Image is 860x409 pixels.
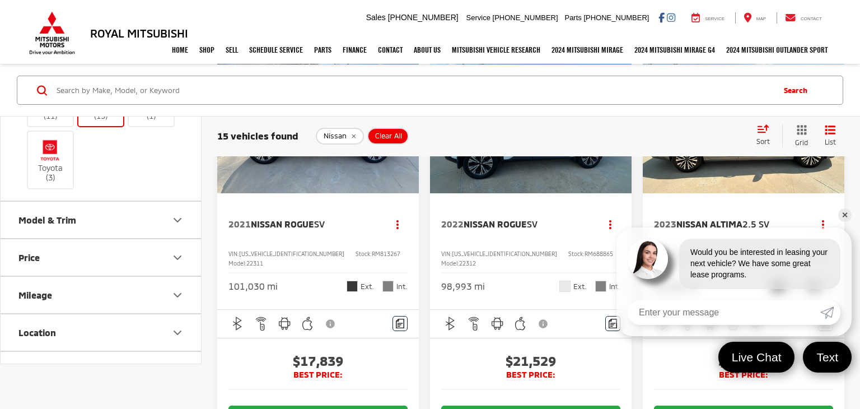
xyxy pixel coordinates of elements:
[816,124,844,147] button: List View
[490,317,504,331] img: Android Auto
[18,215,76,226] div: Model & Trim
[392,316,408,331] button: Comments
[679,239,840,289] div: Would you be interested in leasing your next vehicle? We have some great lease programs.
[396,220,399,229] span: dropdown dots
[278,317,292,331] img: Android Auto
[441,369,620,380] span: BEST PRICE:
[825,137,836,147] span: List
[467,317,481,331] img: Remote Start
[795,138,808,147] span: Grid
[527,219,537,229] span: SV
[228,369,408,380] span: BEST PRICE:
[366,13,386,22] span: Sales
[361,281,374,292] span: Ext.
[601,215,620,234] button: Actions
[228,352,408,369] span: $17,839
[375,132,402,141] span: Clear All
[220,36,244,64] a: Sell
[347,281,358,292] span: Gun Metallic
[742,219,769,229] span: 2.5 SV
[654,219,676,229] span: 2023
[324,132,347,141] span: Nissan
[171,326,184,340] div: Location
[367,128,409,145] button: Clear All
[28,137,73,183] label: Toyota (3)
[822,220,824,229] span: dropdown dots
[493,13,558,22] span: [PHONE_NUMBER]
[35,137,66,164] img: Royal Mitsubishi in Baton Rouge, LA)
[356,250,372,257] span: Stock:
[459,260,476,267] span: 22312
[228,219,251,229] span: 2021
[452,250,557,257] span: [US_VEHICLE_IDENTIFICATION_NUMBER]
[166,36,194,64] a: Home
[254,317,268,331] img: Remote Start
[441,352,620,369] span: $21,529
[609,220,611,229] span: dropdown dots
[658,13,665,22] a: Facebook: Click to visit our Facebook page
[667,13,675,22] a: Instagram: Click to visit our Instagram page
[309,36,337,64] a: Parts: Opens in a new tab
[388,13,459,22] span: [PHONE_NUMBER]
[441,250,452,257] span: VIN:
[171,251,184,264] div: Price
[629,36,721,64] a: 2024 Mitsubishi Mirage G4
[239,250,344,257] span: [US_VEHICLE_IDENTIFICATION_NUMBER]
[609,319,618,328] img: Comments
[171,289,184,302] div: Mileage
[441,260,459,267] span: Model:
[246,260,263,267] span: 22311
[388,215,408,234] button: Actions
[90,27,188,39] h3: Royal Mitsubishi
[628,300,820,325] input: Enter your message
[820,300,840,325] a: Submit
[466,13,490,22] span: Service
[756,16,766,21] span: Map
[55,77,773,104] input: Search by Make, Model, or Keyword
[568,250,585,257] span: Stock:
[756,137,770,145] span: Sort
[372,250,400,257] span: RM813267
[721,36,833,64] a: 2024 Mitsubishi Outlander SPORT
[628,239,668,279] img: Agent profile photo
[194,36,220,64] a: Shop
[18,290,52,301] div: Mileage
[782,124,816,147] button: Grid View
[443,317,457,331] img: Bluetooth®
[244,36,309,64] a: Schedule Service: Opens in a new tab
[583,13,649,22] span: [PHONE_NUMBER]
[585,250,613,257] span: RM688865
[251,219,314,229] span: Nissan Rogue
[18,328,56,338] div: Location
[228,218,377,230] a: 2021Nissan RogueSV
[321,312,340,336] button: View Disclaimer
[18,253,40,263] div: Price
[441,219,464,229] span: 2022
[228,250,239,257] span: VIN:
[441,280,485,293] div: 98,993 mi
[718,342,795,373] a: Live Chat
[751,124,782,147] button: Select sort value
[803,342,852,373] a: Text
[513,317,527,331] img: Apple CarPlay
[396,319,405,328] img: Comments
[564,13,581,22] span: Parts
[231,317,245,331] img: Bluetooth®
[337,36,372,64] a: Finance
[1,352,202,389] button: Dealership
[534,312,553,336] button: View Disclaimer
[676,219,742,229] span: Nissan Altima
[814,215,833,234] button: Actions
[735,12,774,24] a: Map
[801,16,822,21] span: Contact
[773,76,824,104] button: Search
[228,260,246,267] span: Model:
[372,36,408,64] a: Contact
[446,36,546,64] a: Mitsubishi Vehicle Research
[1,240,202,276] button: PricePrice
[1,277,202,314] button: MileageMileage
[316,128,364,145] button: remove Nissan
[408,36,446,64] a: About Us
[382,281,394,292] span: Charcoal
[441,218,590,230] a: 2022Nissan RogueSV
